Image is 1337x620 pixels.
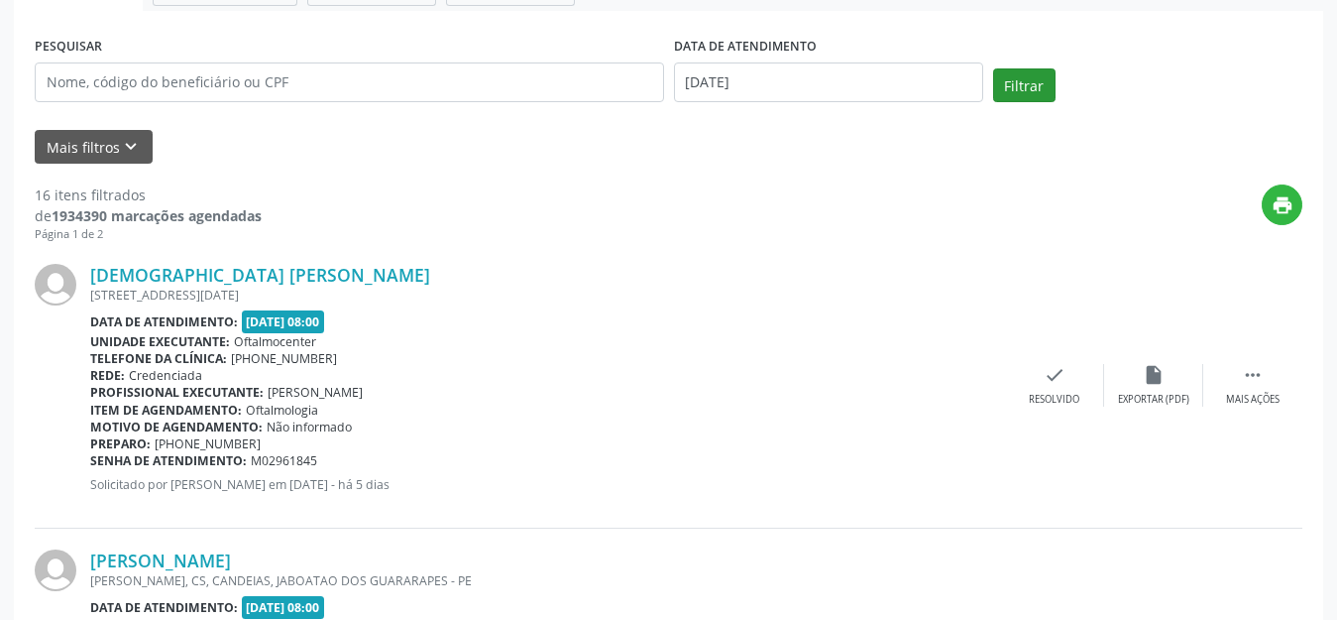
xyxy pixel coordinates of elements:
label: DATA DE ATENDIMENTO [674,32,817,62]
span: [DATE] 08:00 [242,310,325,333]
span: Oftalmologia [246,402,318,419]
div: Página 1 de 2 [35,226,262,243]
i: keyboard_arrow_down [120,136,142,158]
button: Filtrar [993,68,1056,102]
span: Oftalmocenter [234,333,316,350]
div: 16 itens filtrados [35,185,262,205]
input: Nome, código do beneficiário ou CPF [35,62,664,102]
strong: 1934390 marcações agendadas [52,206,262,225]
div: [STREET_ADDRESS][DATE] [90,287,1005,304]
i: print [1272,194,1293,216]
span: M02961845 [251,452,317,469]
span: [PHONE_NUMBER] [231,350,337,367]
span: [PHONE_NUMBER] [155,435,261,452]
label: PESQUISAR [35,32,102,62]
button: Mais filtroskeyboard_arrow_down [35,130,153,165]
div: [PERSON_NAME], CS, CANDEIAS, JABOATAO DOS GUARARAPES - PE [90,572,1005,589]
span: Credenciada [129,367,202,384]
b: Data de atendimento: [90,599,238,616]
b: Preparo: [90,435,151,452]
div: Resolvido [1029,393,1079,407]
b: Telefone da clínica: [90,350,227,367]
b: Motivo de agendamento: [90,419,263,435]
i:  [1242,364,1264,386]
p: Solicitado por [PERSON_NAME] em [DATE] - há 5 dias [90,476,1005,493]
b: Senha de atendimento: [90,452,247,469]
b: Item de agendamento: [90,402,242,419]
div: Exportar (PDF) [1118,393,1189,407]
a: [PERSON_NAME] [90,550,231,571]
span: [DATE] 08:00 [242,596,325,619]
b: Data de atendimento: [90,313,238,330]
span: [PERSON_NAME] [268,384,363,401]
img: img [35,550,76,591]
button: print [1262,185,1302,225]
input: Selecione um intervalo [674,62,983,102]
div: Mais ações [1226,393,1280,407]
b: Rede: [90,367,125,384]
i: insert_drive_file [1143,364,1165,386]
b: Profissional executante: [90,384,264,401]
img: img [35,264,76,306]
div: de [35,205,262,226]
span: Não informado [267,419,352,435]
a: [DEMOGRAPHIC_DATA] [PERSON_NAME] [90,264,430,286]
b: Unidade executante: [90,333,230,350]
i: check [1044,364,1065,386]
